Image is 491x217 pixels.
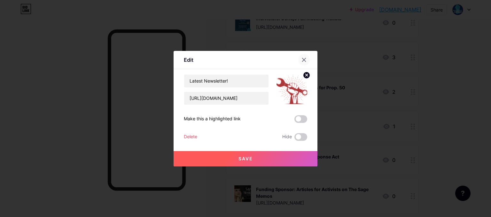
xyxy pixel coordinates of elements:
input: URL [184,92,269,105]
span: Hide [282,133,292,141]
div: Delete [184,133,197,141]
div: Make this a highlighted link [184,115,241,123]
div: Edit [184,56,193,64]
img: link_thumbnail [277,74,307,105]
button: Save [174,151,317,166]
input: Title [184,75,269,87]
span: Save [238,156,253,161]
